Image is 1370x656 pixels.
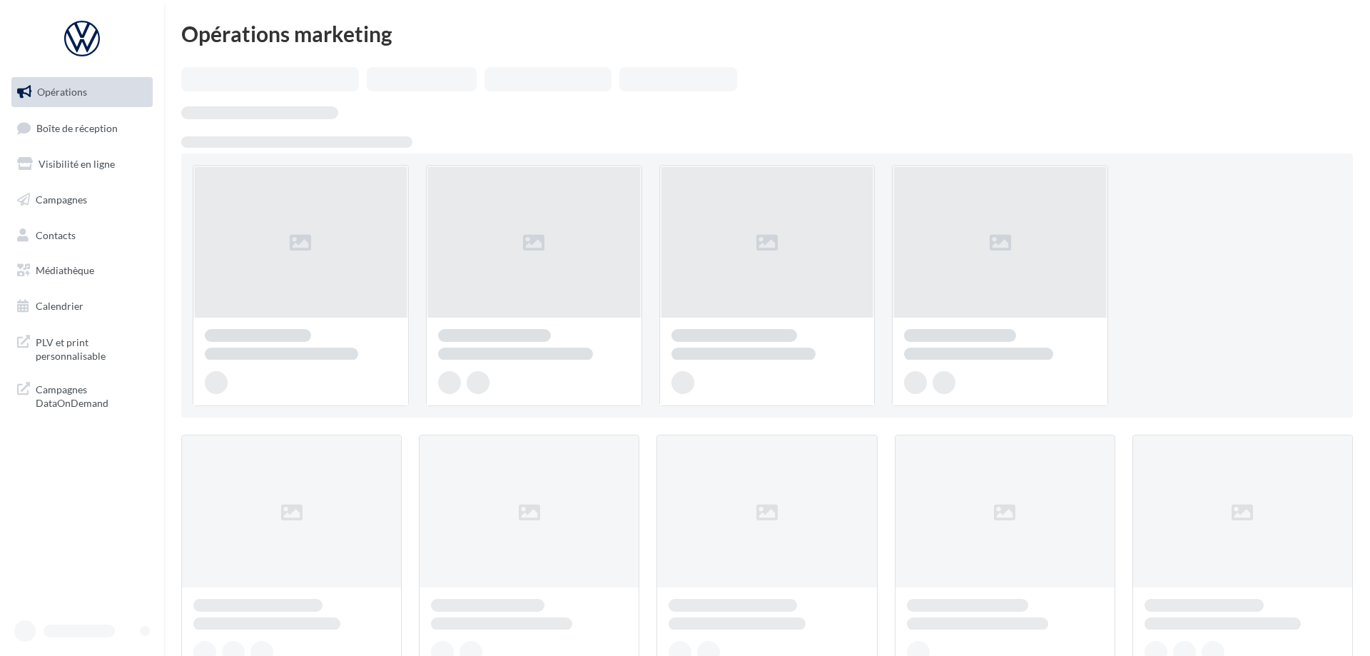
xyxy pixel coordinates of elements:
[36,121,118,133] span: Boîte de réception
[36,380,147,410] span: Campagnes DataOnDemand
[39,158,115,170] span: Visibilité en ligne
[36,333,147,363] span: PLV et print personnalisable
[36,300,83,312] span: Calendrier
[36,228,76,241] span: Contacts
[9,221,156,251] a: Contacts
[9,291,156,321] a: Calendrier
[9,185,156,215] a: Campagnes
[181,23,1353,44] div: Opérations marketing
[9,256,156,286] a: Médiathèque
[9,149,156,179] a: Visibilité en ligne
[9,327,156,369] a: PLV et print personnalisable
[36,264,94,276] span: Médiathèque
[9,77,156,107] a: Opérations
[37,86,87,98] span: Opérations
[9,113,156,143] a: Boîte de réception
[9,374,156,416] a: Campagnes DataOnDemand
[36,193,87,206] span: Campagnes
